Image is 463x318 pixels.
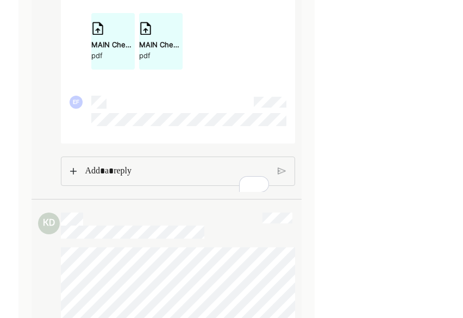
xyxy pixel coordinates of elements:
[91,39,135,50] div: MAIN Checking-STATEMENT-08-01-2025-5ec64d76-3414-417e-b9b2-6ba2f3ee2220.pdf
[139,50,183,61] div: pdf
[38,213,60,234] div: KD
[91,50,135,61] div: pdf
[70,96,83,109] div: EF
[79,157,275,185] div: Rich Text Editor. Editing area: main
[139,39,183,50] div: MAIN Checking-STATEMENT-09-02-2025-9b32a0bf-2b46-47be-9c7c-6840b489c57d.pdf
